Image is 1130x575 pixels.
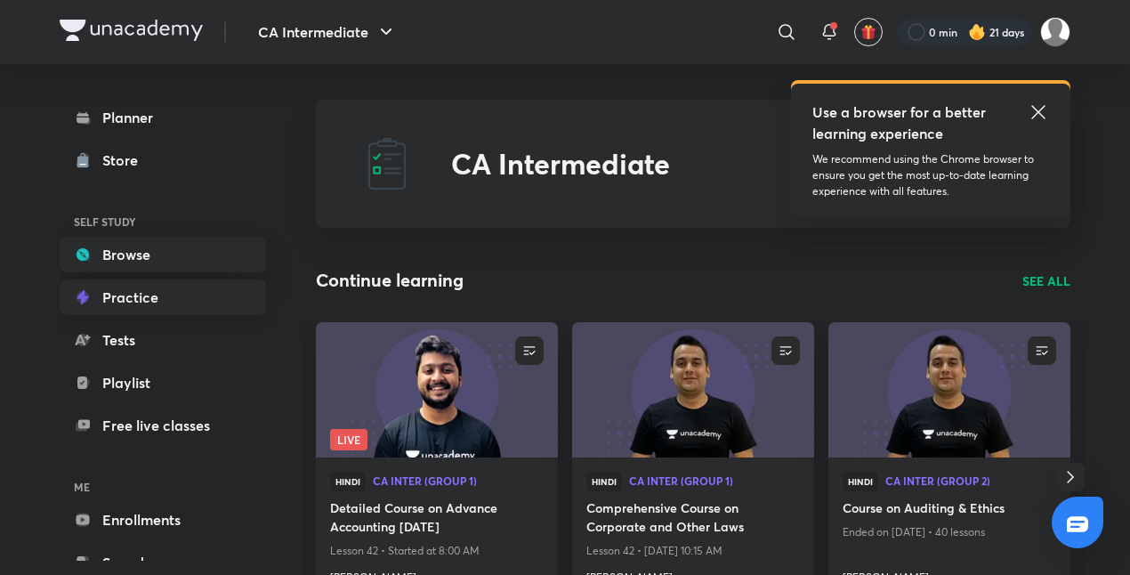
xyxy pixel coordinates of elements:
[60,100,266,135] a: Planner
[1040,17,1070,47] img: Drashti Patel
[60,20,203,41] img: Company Logo
[843,521,1056,544] p: Ended on [DATE] • 40 lessons
[812,151,1049,199] p: We recommend using the Chrome browser to ensure you get the most up-to-date learning experience w...
[629,475,800,486] span: CA Inter (Group 1)
[359,135,416,192] img: CA Intermediate
[60,279,266,315] a: Practice
[572,322,814,458] a: new-thumbnail
[885,475,1056,486] span: CA Inter (Group 2)
[586,472,622,491] span: Hindi
[860,24,876,40] img: avatar
[1022,271,1070,290] a: SEE ALL
[60,237,266,272] a: Browse
[854,18,883,46] button: avatar
[373,475,544,486] span: CA Inter (Group 1)
[629,475,800,488] a: CA Inter (Group 1)
[60,502,266,538] a: Enrollments
[885,475,1056,488] a: CA Inter (Group 2)
[569,320,816,458] img: new-thumbnail
[330,498,544,539] a: Detailed Course on Advance Accounting [DATE]
[60,472,266,502] h6: ME
[828,322,1070,458] a: new-thumbnail
[373,475,544,488] a: CA Inter (Group 1)
[60,20,203,45] a: Company Logo
[586,539,800,563] p: Lesson 42 • [DATE] 10:15 AM
[102,150,149,171] div: Store
[330,539,544,563] p: Lesson 42 • Started at 8:00 AM
[316,267,464,294] h2: Continue learning
[60,207,266,237] h6: SELF STUDY
[60,322,266,358] a: Tests
[60,408,266,443] a: Free live classes
[586,498,800,539] a: Comprehensive Course on Corporate and Other Laws
[968,23,986,41] img: streak
[451,147,670,181] h2: CA Intermediate
[812,101,989,144] h5: Use a browser for a better learning experience
[313,320,560,458] img: new-thumbnail
[843,498,1056,521] a: Course on Auditing & Ethics
[843,472,878,491] span: Hindi
[330,472,366,491] span: Hindi
[330,429,367,450] span: Live
[316,322,558,458] a: new-thumbnailLive
[60,365,266,401] a: Playlist
[60,142,266,178] a: Store
[247,14,408,50] button: CA Intermediate
[826,320,1072,458] img: new-thumbnail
